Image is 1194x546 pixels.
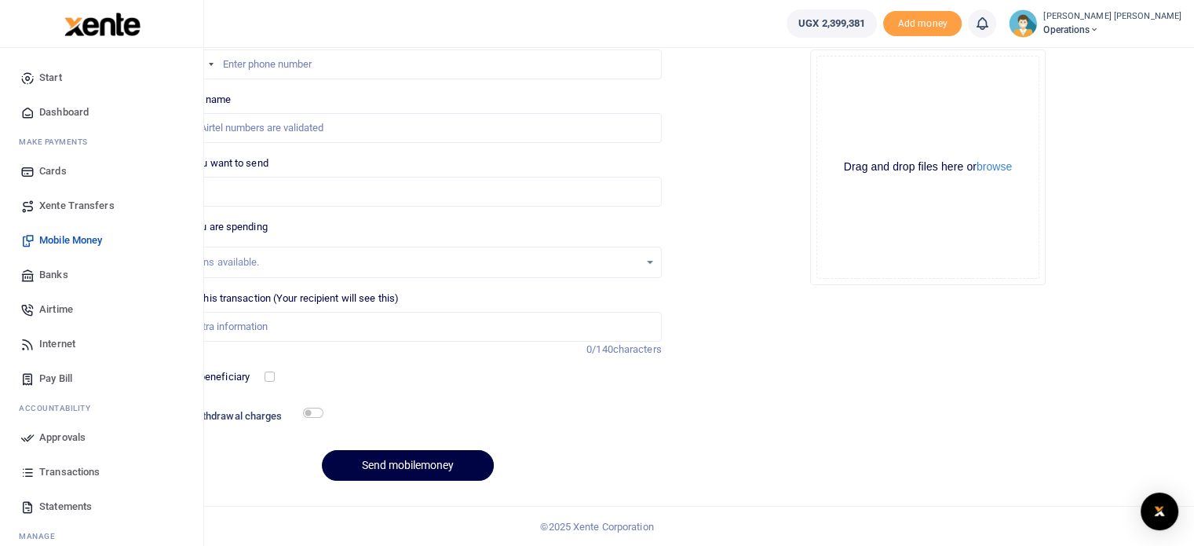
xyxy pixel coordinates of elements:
span: Internet [39,336,75,352]
div: Drag and drop files here or [817,159,1039,174]
span: Transactions [39,464,100,480]
span: Cards [39,163,67,179]
span: countability [31,402,90,414]
span: Dashboard [39,104,89,120]
div: No options available. [166,255,638,270]
span: Approvals [39,430,86,445]
span: anage [27,530,56,542]
li: Toup your wallet [883,11,962,37]
span: Statements [39,499,92,515]
span: UGX 2,399,381 [798,16,865,31]
a: Cards [13,154,191,189]
span: ake Payments [27,136,88,148]
label: Reason you are spending [154,219,267,235]
a: Add money [883,16,962,28]
span: Airtime [39,302,73,317]
input: MTN & Airtel numbers are validated [154,113,661,143]
h6: Include withdrawal charges [156,410,316,423]
a: Transactions [13,455,191,489]
div: File Uploader [810,49,1046,285]
a: Airtime [13,292,191,327]
a: Mobile Money [13,223,191,258]
span: 0/140 [586,343,613,355]
span: Xente Transfers [39,198,115,214]
span: Operations [1043,23,1181,37]
span: Start [39,70,62,86]
span: Pay Bill [39,371,72,387]
li: M [13,130,191,154]
a: Start [13,60,191,95]
label: Amount you want to send [154,156,268,171]
button: Send mobilemoney [322,450,494,481]
small: [PERSON_NAME] [PERSON_NAME] [1043,10,1181,24]
img: logo-large [64,13,141,36]
span: Banks [39,267,68,283]
img: profile-user [1009,9,1037,38]
a: Dashboard [13,95,191,130]
li: Wallet ballance [780,9,883,38]
a: UGX 2,399,381 [787,9,877,38]
span: characters [613,343,662,355]
a: Pay Bill [13,361,191,396]
span: Add money [883,11,962,37]
input: Enter extra information [154,312,661,342]
a: Xente Transfers [13,189,191,223]
span: Mobile Money [39,233,102,248]
div: Open Intercom Messenger [1141,493,1178,530]
button: browse [977,161,1012,172]
input: UGX [154,177,661,207]
li: Ac [13,396,191,420]
a: Approvals [13,420,191,455]
a: Banks [13,258,191,292]
a: Internet [13,327,191,361]
a: profile-user [PERSON_NAME] [PERSON_NAME] Operations [1009,9,1181,38]
a: logo-small logo-large logo-large [63,17,141,29]
a: Statements [13,489,191,524]
label: Memo for this transaction (Your recipient will see this) [154,291,399,306]
input: Enter phone number [154,49,661,79]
